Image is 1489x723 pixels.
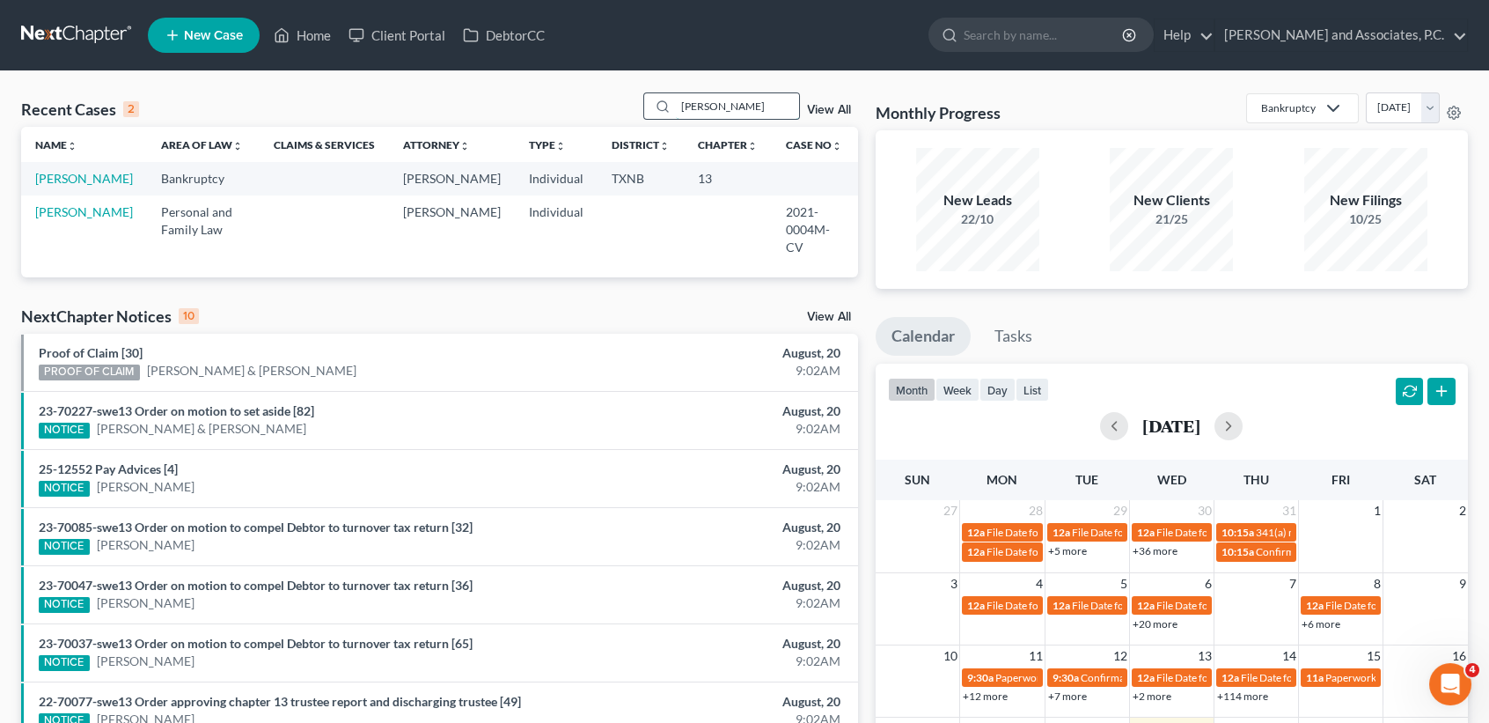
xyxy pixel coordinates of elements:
a: [PERSON_NAME] & [PERSON_NAME] [147,362,356,380]
span: 14 [1280,646,1298,667]
div: August, 20 [584,344,840,362]
span: 2 [1457,500,1468,521]
td: Bankruptcy [147,162,260,195]
div: 9:02AM [584,420,840,438]
span: 8 [1372,573,1383,594]
span: 12a [1221,671,1239,684]
a: Nameunfold_more [35,138,77,151]
a: Case Nounfold_more [786,138,842,151]
button: week [935,378,979,402]
a: [PERSON_NAME] [97,653,194,670]
span: File Date for [PERSON_NAME] & [PERSON_NAME] [1156,599,1390,612]
div: 9:02AM [584,536,840,554]
i: unfold_more [232,141,243,151]
span: 4 [1034,573,1045,594]
span: Sun [905,472,930,487]
span: 1 [1372,500,1383,521]
a: 23-70047-swe13 Order on motion to compel Debtor to turnover tax return [36] [39,578,473,593]
a: Area of Lawunfold_more [161,138,243,151]
div: 21/25 [1110,210,1233,228]
i: unfold_more [555,141,566,151]
span: 7 [1287,573,1298,594]
a: +2 more [1133,690,1171,703]
span: 31 [1280,500,1298,521]
span: File Date for [PERSON_NAME] [987,599,1127,612]
a: +20 more [1133,617,1177,631]
a: Home [265,19,340,51]
i: unfold_more [459,141,470,151]
span: 11a [1306,671,1324,684]
span: 11 [1027,646,1045,667]
div: New Clients [1110,190,1233,210]
td: 13 [684,162,772,195]
span: 10 [942,646,959,667]
div: NextChapter Notices [21,306,199,327]
div: 9:02AM [584,653,840,670]
a: View All [807,104,851,116]
span: Fri [1331,472,1350,487]
span: 16 [1450,646,1468,667]
span: 12a [1306,599,1324,612]
span: 9 [1457,573,1468,594]
a: View All [807,311,851,323]
a: [PERSON_NAME] [97,594,194,612]
a: DebtorCC [454,19,554,51]
div: NOTICE [39,655,90,671]
div: August, 20 [584,461,840,478]
a: Attorneyunfold_more [403,138,470,151]
span: 12 [1111,646,1129,667]
span: Tue [1075,472,1098,487]
a: 23-70037-swe13 Order on motion to compel Debtor to turnover tax return [65] [39,636,473,651]
i: unfold_more [832,141,842,151]
iframe: Intercom live chat [1429,663,1471,705]
a: Proof of Claim [30] [39,345,143,360]
span: 12a [967,545,985,558]
span: 9:30a [1053,671,1079,684]
a: [PERSON_NAME] [97,478,194,496]
div: 22/10 [916,210,1039,228]
span: 12a [1137,599,1155,612]
span: 12a [967,599,985,612]
td: TXNB [598,162,684,195]
td: Individual [515,162,598,195]
button: month [888,378,935,402]
div: NOTICE [39,597,90,613]
div: 10/25 [1304,210,1427,228]
span: 27 [942,500,959,521]
span: File Date for [PERSON_NAME][GEOGRAPHIC_DATA] [987,526,1234,539]
input: Search by name... [676,93,799,119]
span: File Date for [PERSON_NAME] [1072,526,1213,539]
span: 6 [1203,573,1214,594]
a: 25-12552 Pay Advices [4] [39,461,178,476]
span: 10:15a [1221,545,1254,558]
div: New Filings [1304,190,1427,210]
a: +6 more [1302,617,1340,631]
div: Recent Cases [21,99,139,120]
td: [PERSON_NAME] [389,196,515,263]
h2: [DATE] [1142,417,1200,435]
a: Help [1155,19,1214,51]
a: Tasks [979,317,1048,356]
i: unfold_more [67,141,77,151]
h3: Monthly Progress [876,102,1001,123]
span: File Date for [PERSON_NAME] [1072,599,1213,612]
span: 28 [1027,500,1045,521]
span: Confirmation hearing for [PERSON_NAME] & [PERSON_NAME] [1081,671,1374,684]
a: +7 more [1048,690,1087,703]
td: Individual [515,196,598,263]
a: Chapterunfold_more [698,138,758,151]
a: Districtunfold_more [612,138,670,151]
span: 10:15a [1221,526,1254,539]
i: unfold_more [747,141,758,151]
span: 9:30a [967,671,994,684]
div: NOTICE [39,539,90,555]
div: 2 [123,101,139,117]
span: Mon [987,472,1017,487]
td: Personal and Family Law [147,196,260,263]
span: 12a [1053,599,1070,612]
button: list [1016,378,1049,402]
a: [PERSON_NAME] and Associates, P.C. [1215,19,1467,51]
a: [PERSON_NAME] [35,171,133,186]
span: 12a [1137,671,1155,684]
span: 12a [1053,526,1070,539]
